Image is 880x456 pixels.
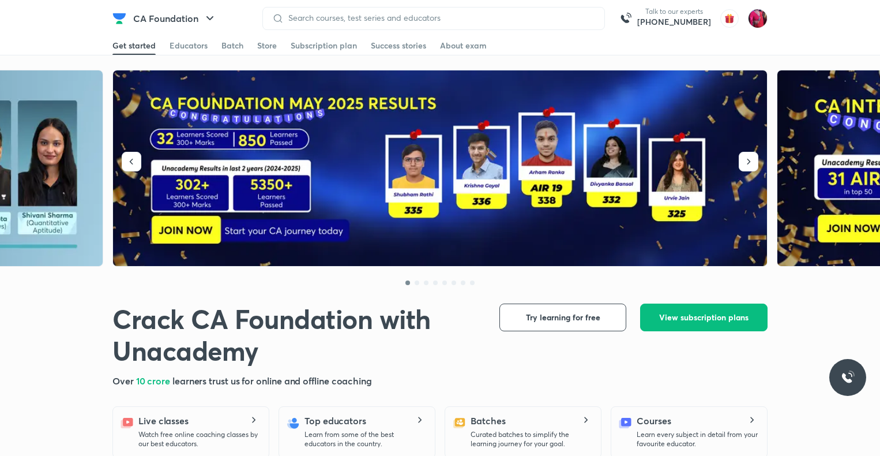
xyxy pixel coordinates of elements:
[471,430,592,448] p: Curated batches to simplify the learning journey for your goal.
[440,40,487,51] div: About exam
[112,12,126,25] img: Company Logo
[841,371,855,384] img: ttu
[637,430,758,448] p: Learn every subject in detail from your favourite educator.
[138,414,189,428] h5: Live classes
[170,36,208,55] a: Educators
[112,304,481,367] h1: Crack CA Foundation with Unacademy
[221,40,243,51] div: Batch
[526,312,600,323] span: Try learning for free
[471,414,505,428] h5: Batches
[637,16,711,28] a: [PHONE_NUMBER]
[112,375,136,387] span: Over
[112,36,156,55] a: Get started
[614,7,637,30] img: call-us
[172,375,372,387] span: learners trust us for online and offline coaching
[637,7,711,16] p: Talk to our experts
[304,430,426,448] p: Learn from some of the best educators in the country.
[221,36,243,55] a: Batch
[720,9,739,28] img: avatar
[640,304,768,331] button: View subscription plans
[440,36,487,55] a: About exam
[499,304,626,331] button: Try learning for free
[659,312,749,323] span: View subscription plans
[637,414,671,428] h5: Courses
[138,430,260,448] p: Watch free online coaching classes by our best educators.
[112,40,156,51] div: Get started
[136,375,172,387] span: 10 crore
[304,414,366,428] h5: Top educators
[284,13,595,23] input: Search courses, test series and educators
[257,36,277,55] a: Store
[257,40,277,51] div: Store
[371,36,426,55] a: Success stories
[291,40,357,51] div: Subscription plan
[126,7,224,30] button: CA Foundation
[748,9,768,28] img: Anushka Gupta
[170,40,208,51] div: Educators
[371,40,426,51] div: Success stories
[291,36,357,55] a: Subscription plan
